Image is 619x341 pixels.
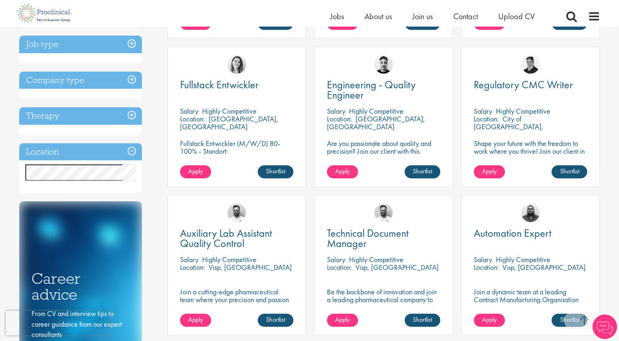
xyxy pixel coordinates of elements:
p: Fullstack Entwickler (M/W/D) 80-100% - Standort: [GEOGRAPHIC_DATA], [GEOGRAPHIC_DATA] - Arbeitsze... [180,139,293,178]
span: Apply [335,167,350,175]
p: Highly Competitive [202,255,257,264]
span: Location: [474,114,499,123]
p: [GEOGRAPHIC_DATA], [GEOGRAPHIC_DATA] [327,114,425,131]
span: Location: [180,262,205,272]
span: Auxiliary Lab Assistant Quality Control [180,226,272,250]
p: Shape your future with the freedom to work where you thrive! Join our client in this fully remote... [474,139,587,163]
span: Location: [180,114,205,123]
span: Fullstack Entwickler [180,78,259,92]
a: Apply [180,165,211,178]
span: Technical Document Manager [327,226,409,250]
span: Automation Expert [474,226,551,240]
p: Be the backbone of innovation and join a leading pharmaceutical company to help keep life-changin... [327,288,440,319]
a: Shortlist [258,314,293,327]
a: Jobs [330,11,344,22]
p: Visp, [GEOGRAPHIC_DATA] [356,262,439,272]
a: Join us [412,11,433,22]
p: Visp, [GEOGRAPHIC_DATA] [209,262,292,272]
a: Upload CV [498,11,535,22]
a: Apply [327,165,358,178]
span: Apply [482,167,497,175]
a: Apply [474,165,505,178]
img: Nur Ergiydiren [227,55,246,74]
span: Salary [327,255,345,264]
img: Ashley Bennett [521,204,540,222]
a: Auxiliary Lab Assistant Quality Control [180,228,293,249]
span: Salary [474,106,492,116]
a: About us [365,11,392,22]
img: Emile De Beer [227,204,246,222]
p: City of [GEOGRAPHIC_DATA], [GEOGRAPHIC_DATA] [474,114,543,139]
h3: Therapy [19,107,142,125]
span: Apply [188,167,203,175]
span: Salary [327,106,345,116]
a: Automation Expert [474,228,587,238]
p: Visp, [GEOGRAPHIC_DATA] [502,262,585,272]
span: Apply [335,315,350,324]
a: Shortlist [258,165,293,178]
span: Location: [327,114,352,123]
a: Contact [453,11,478,22]
p: [GEOGRAPHIC_DATA], [GEOGRAPHIC_DATA] [180,114,278,131]
p: Join a dynamic team at a leading Contract Manufacturing Organisation (CMO) and contribute to grou... [474,288,587,327]
p: Highly Competitive [349,106,403,116]
h3: Company type [19,72,142,89]
img: Chatbot [592,314,617,339]
img: Emile De Beer [374,204,393,222]
a: Fullstack Entwickler [180,80,293,90]
span: Salary [180,106,198,116]
span: Regulatory CMC Writer [474,78,573,92]
h3: Job type [19,36,142,53]
iframe: reCAPTCHA [6,311,110,335]
a: Apply [180,314,211,327]
a: Engineering - Quality Engineer [327,80,440,100]
span: Salary [474,255,492,264]
a: Apply [327,314,358,327]
p: Highly Competitive [496,255,550,264]
a: Technical Document Manager [327,228,440,249]
a: Shortlist [551,314,587,327]
span: Apply [188,315,203,324]
span: Location: [327,262,352,272]
p: Highly Competitive [202,106,257,116]
p: Highly Competitive [496,106,550,116]
a: Regulatory CMC Writer [474,80,587,90]
h3: Location [19,143,142,161]
img: Peter Duvall [521,55,540,74]
p: Are you passionate about quality and precision? Join our client with this engineering role and he... [327,139,440,170]
a: Shortlist [551,165,587,178]
span: Apply [482,315,497,324]
a: Apply [474,314,505,327]
a: Shortlist [405,165,440,178]
p: Join a cutting-edge pharmaceutical team where your precision and passion for quality will help sh... [180,288,293,319]
img: Dean Fisher [374,55,393,74]
span: Engineering - Quality Engineer [327,78,416,102]
a: Shortlist [405,314,440,327]
p: Highly Competitive [349,255,403,264]
span: Salary [180,255,198,264]
span: Location: [474,262,499,272]
h3: Career advice [32,271,130,302]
